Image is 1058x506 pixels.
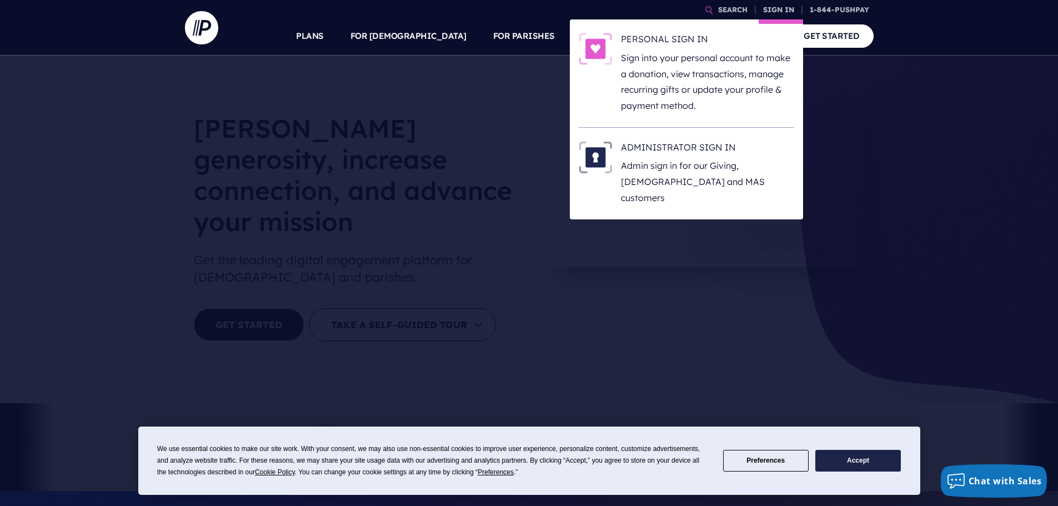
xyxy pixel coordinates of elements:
[621,141,794,158] h6: ADMINISTRATOR SIGN IN
[579,141,794,206] a: ADMINISTRATOR SIGN IN - Illustration ADMINISTRATOR SIGN IN Admin sign in for our Giving, [DEMOGRA...
[790,24,874,47] a: GET STARTED
[493,17,555,56] a: FOR PARISHES
[581,17,631,56] a: SOLUTIONS
[621,158,794,206] p: Admin sign in for our Giving, [DEMOGRAPHIC_DATA] and MAS customers
[579,33,794,114] a: PERSONAL SIGN IN - Illustration PERSONAL SIGN IN Sign into your personal account to make a donati...
[621,33,794,49] h6: PERSONAL SIGN IN
[723,17,764,56] a: COMPANY
[941,464,1047,498] button: Chat with Sales
[579,141,612,173] img: ADMINISTRATOR SIGN IN - Illustration
[723,450,809,472] button: Preferences
[138,427,920,495] div: Cookie Consent Prompt
[478,468,514,476] span: Preferences
[657,17,696,56] a: EXPLORE
[969,475,1042,487] span: Chat with Sales
[255,468,295,476] span: Cookie Policy
[815,450,901,472] button: Accept
[621,50,794,114] p: Sign into your personal account to make a donation, view transactions, manage recurring gifts or ...
[350,17,467,56] a: FOR [DEMOGRAPHIC_DATA]
[579,33,612,65] img: PERSONAL SIGN IN - Illustration
[296,17,324,56] a: PLANS
[157,443,710,478] div: We use essential cookies to make our site work. With your consent, we may also use non-essential ...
